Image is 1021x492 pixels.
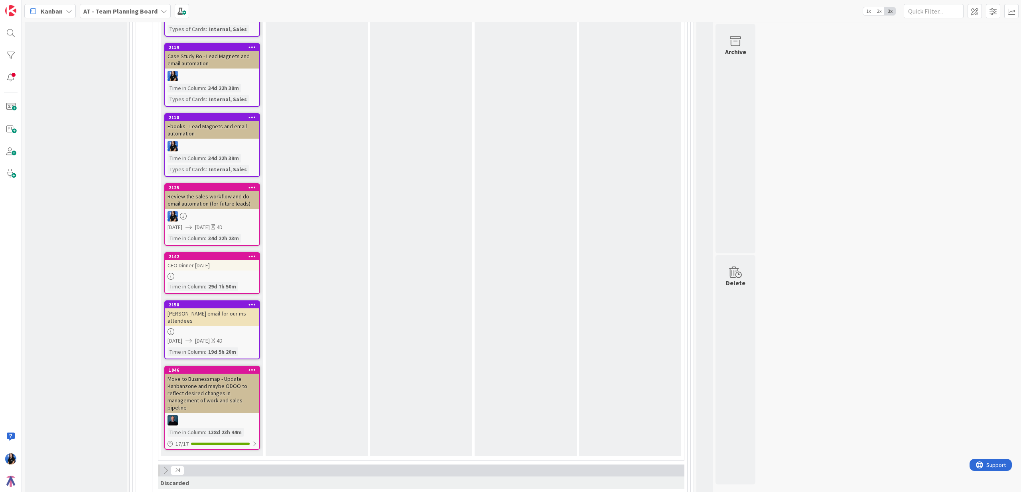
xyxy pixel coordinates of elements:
[5,5,16,16] img: Visit kanbanzone.com
[165,367,259,413] div: 1946Move to Businessmap - Update Kanbanzone and maybe ODOO to reflect desired changes in manageme...
[165,44,259,51] div: 2119
[171,466,184,475] span: 24
[165,191,259,209] div: Review the sales workflow and do email automation (for future leads)
[165,415,259,425] div: JS
[165,253,259,260] div: 2142
[165,301,259,326] div: 2158[PERSON_NAME] email for our ms attendees
[168,165,206,174] div: Types of Cards
[207,95,249,104] div: Internal, Sales
[168,95,206,104] div: Types of Cards
[168,25,206,33] div: Types of Cards
[205,282,206,291] span: :
[168,211,178,221] img: PC
[205,84,206,92] span: :
[206,347,238,356] div: 19d 5h 20m
[165,367,259,374] div: 1946
[165,308,259,326] div: [PERSON_NAME] email for our ms attendees
[168,415,178,425] img: JS
[207,25,249,33] div: Internal, Sales
[206,154,241,163] div: 34d 22h 39m
[169,115,259,120] div: 2118
[164,43,260,107] a: 2119Case Study Bo - Lead Magnets and email automationPCTime in Column:34d 22h 38mTypes of Cards:I...
[169,45,259,50] div: 2119
[207,165,249,174] div: Internal, Sales
[168,84,205,92] div: Time in Column
[169,367,259,373] div: 1946
[904,4,964,18] input: Quick Filter...
[195,337,210,345] span: [DATE]
[165,260,259,271] div: CEO Dinner [DATE]
[83,7,158,15] b: AT - Team Planning Board
[168,234,205,243] div: Time in Column
[175,440,189,448] span: 17 / 17
[205,428,206,437] span: :
[5,453,16,465] img: PC
[165,184,259,191] div: 2125
[169,254,259,259] div: 2142
[164,252,260,294] a: 2142CEO Dinner [DATE]Time in Column:29d 7h 50m
[168,154,205,163] div: Time in Column
[206,25,207,33] span: :
[165,211,259,221] div: PC
[165,374,259,413] div: Move to Businessmap - Update Kanbanzone and maybe ODOO to reflect desired changes in management o...
[165,141,259,151] div: PC
[165,301,259,308] div: 2158
[165,114,259,121] div: 2118
[5,476,16,487] img: avatar
[217,223,223,231] div: 4D
[164,300,260,359] a: 2158[PERSON_NAME] email for our ms attendees[DATE][DATE]4DTime in Column:19d 5h 20m
[165,253,259,271] div: 2142CEO Dinner [DATE]
[205,347,206,356] span: :
[165,121,259,139] div: Ebooks - Lead Magnets and email automation
[165,51,259,69] div: Case Study Bo - Lead Magnets and email automation
[164,366,260,450] a: 1946Move to Businessmap - Update Kanbanzone and maybe ODOO to reflect desired changes in manageme...
[168,223,182,231] span: [DATE]
[863,7,874,15] span: 1x
[165,44,259,69] div: 2119Case Study Bo - Lead Magnets and email automation
[165,71,259,81] div: PC
[169,302,259,308] div: 2158
[168,71,178,81] img: PC
[168,282,205,291] div: Time in Column
[206,234,241,243] div: 34d 22h 23m
[41,6,63,16] span: Kanban
[164,183,260,246] a: 2125Review the sales workflow and do email automation (for future leads)PC[DATE][DATE]4DTime in C...
[17,1,36,11] span: Support
[165,114,259,139] div: 2118Ebooks - Lead Magnets and email automation
[885,7,895,15] span: 3x
[160,479,189,487] span: Discarded
[169,185,259,190] div: 2125
[205,234,206,243] span: :
[168,428,205,437] div: Time in Column
[168,141,178,151] img: PC
[874,7,885,15] span: 2x
[205,154,206,163] span: :
[217,337,223,345] div: 4D
[206,282,238,291] div: 29d 7h 50m
[164,113,260,177] a: 2118Ebooks - Lead Magnets and email automationPCTime in Column:34d 22h 39mTypes of Cards:Internal...
[206,95,207,104] span: :
[726,278,745,288] div: Delete
[165,439,259,449] div: 17/17
[168,337,182,345] span: [DATE]
[206,165,207,174] span: :
[206,428,244,437] div: 138d 23h 44m
[165,184,259,209] div: 2125Review the sales workflow and do email automation (for future leads)
[725,47,746,57] div: Archive
[168,347,205,356] div: Time in Column
[206,84,241,92] div: 34d 22h 38m
[195,223,210,231] span: [DATE]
